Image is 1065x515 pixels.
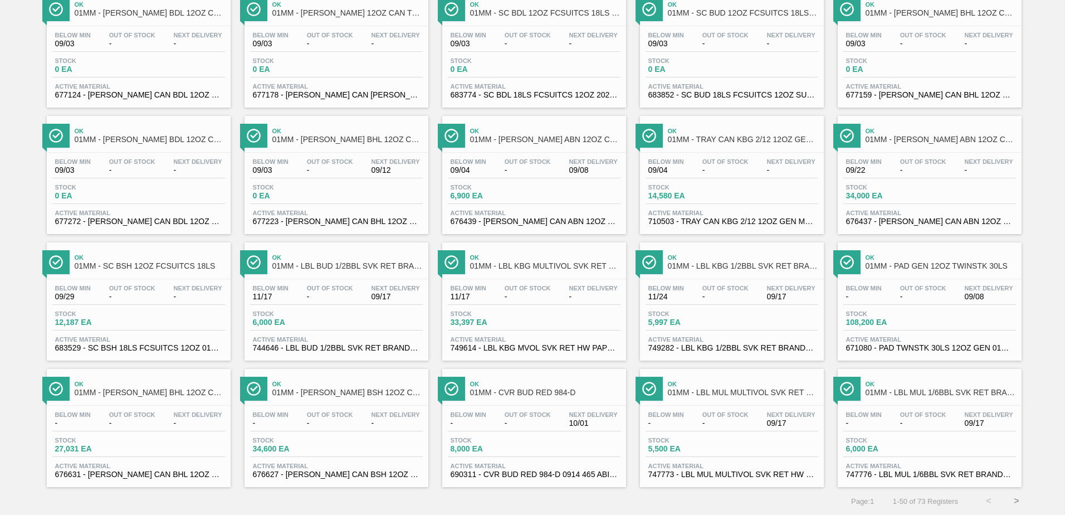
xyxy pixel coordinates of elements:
[470,262,621,270] span: 01MM - LBL KBG MULTIVOL SVK RET HW PPS #3
[75,9,225,17] span: 01MM - CARR BDL 12OZ CAN 12/12 SUMMER PROMO CAN PK
[569,285,618,291] span: Next Delivery
[55,210,222,216] span: Active Material
[451,437,529,444] span: Stock
[642,255,656,269] img: Ícone
[866,388,1016,397] span: 01MM - LBL MUL 1/6BBL SVK RET BRAND PPS #4
[975,487,1003,515] button: <
[569,411,618,418] span: Next Delivery
[236,108,434,234] a: ÍconeOk01MM - [PERSON_NAME] BHL 12OZ CAN TWNSTK 30/12 CAN CAN OUTDOOR PROMOBelow Min09/03Out Of S...
[900,293,946,301] span: -
[767,419,815,427] span: 09/17
[307,411,353,418] span: Out Of Stock
[470,128,621,134] span: Ok
[767,32,815,38] span: Next Delivery
[109,166,155,174] span: -
[846,318,924,327] span: 108,200 EA
[253,445,331,453] span: 34,600 EA
[702,411,749,418] span: Out Of Stock
[55,91,222,99] span: 677124 - CARR CAN BDL 12OZ SUMMER CAN PK 12/12 CA
[253,437,331,444] span: Stock
[49,382,63,396] img: Ícone
[505,166,551,174] span: -
[648,91,815,99] span: 683852 - SC BUD 18LS FCSUITCS 12OZ SUMMER 2025 FO
[648,210,815,216] span: Active Material
[668,262,818,270] span: 01MM - LBL KBG 1/2BBL SVK RET BRAND PPS #4
[75,128,225,134] span: Ok
[55,65,133,74] span: 0 EA
[372,419,420,427] span: -
[451,32,486,38] span: Below Min
[444,2,458,16] img: Ícone
[253,285,289,291] span: Below Min
[253,83,420,90] span: Active Material
[253,310,331,317] span: Stock
[840,382,854,396] img: Ícone
[648,344,815,352] span: 749282 - LBL KBG 1/2BBL SVK RET BRAND PPS 0123 #4
[846,336,1013,343] span: Active Material
[55,293,91,301] span: 09/29
[55,83,222,90] span: Active Material
[174,411,222,418] span: Next Delivery
[846,65,924,74] span: 0 EA
[247,255,261,269] img: Ícone
[451,158,486,165] span: Below Min
[451,419,486,427] span: -
[767,411,815,418] span: Next Delivery
[434,361,632,487] a: ÍconeOk01MM - CVR BUD RED 984-DBelow Min-Out Of Stock-Next Delivery10/01Stock8,000 EAActive Mater...
[505,40,551,48] span: -
[470,388,621,397] span: 01MM - CVR BUD RED 984-D
[49,129,63,143] img: Ícone
[829,361,1027,487] a: ÍconeOk01MM - LBL MUL 1/6BBL SVK RET BRAND PPS #4Below Min-Out Of Stock-Next Delivery09/17Stock6,...
[702,419,749,427] span: -
[451,91,618,99] span: 683774 - SC BDL 18LS FCSUITCS 12OZ 2025 SUMMER PR
[900,285,946,291] span: Out Of Stock
[840,255,854,269] img: Ícone
[648,32,684,38] span: Below Min
[55,445,133,453] span: 27,031 EA
[505,411,551,418] span: Out Of Stock
[307,293,353,301] span: -
[900,419,946,427] span: -
[272,262,423,270] span: 01MM - LBL BUD 1/2BBL SVK RET BRAND PAPER #4 5.0%
[55,419,91,427] span: -
[75,262,225,270] span: 01MM - SC BSH 12OZ FCSUITCS 18LS
[451,293,486,301] span: 11/17
[846,192,924,200] span: 34,000 EA
[851,497,874,506] span: Page : 1
[470,135,621,144] span: 01MM - CARR ABN 12OZ CAN TWNSTK 30/12 CAN AQUEOUS
[648,40,684,48] span: 09/03
[174,32,222,38] span: Next Delivery
[444,255,458,269] img: Ícone
[451,445,529,453] span: 8,000 EA
[668,128,818,134] span: Ok
[307,32,353,38] span: Out Of Stock
[648,293,684,301] span: 11/24
[668,254,818,261] span: Ok
[668,1,818,8] span: Ok
[702,158,749,165] span: Out Of Stock
[272,9,423,17] span: 01MM - CARR BUD 12OZ CAN TWNSTK 36/12 CAN PK FOH SUMMER
[846,470,1013,479] span: 747776 - LBL MUL 1/6BBL SVK RET BRAND PPS 0220 #4
[648,437,726,444] span: Stock
[648,463,815,469] span: Active Material
[702,166,749,174] span: -
[38,361,236,487] a: ÍconeOk01MM - [PERSON_NAME] BHL 12OZ CAN CAN PK 12/12 CANBelow Min-Out Of Stock-Next Delivery-Sto...
[55,32,91,38] span: Below Min
[451,166,486,174] span: 09/04
[648,310,726,317] span: Stock
[372,411,420,418] span: Next Delivery
[846,57,924,64] span: Stock
[109,411,155,418] span: Out Of Stock
[866,128,1016,134] span: Ok
[866,254,1016,261] span: Ok
[444,129,458,143] img: Ícone
[866,1,1016,8] span: Ok
[451,217,618,226] span: 676439 - CARR CAN ABN 12OZ TWNSTK 30/12 CAN 0822
[846,445,924,453] span: 6,000 EA
[965,32,1013,38] span: Next Delivery
[372,166,420,174] span: 09/12
[434,234,632,361] a: ÍconeOk01MM - LBL KBG MULTIVOL SVK RET HW PPS #3Below Min11/17Out Of Stock-Next Delivery-Stock33,...
[174,285,222,291] span: Next Delivery
[846,158,882,165] span: Below Min
[642,2,656,16] img: Ícone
